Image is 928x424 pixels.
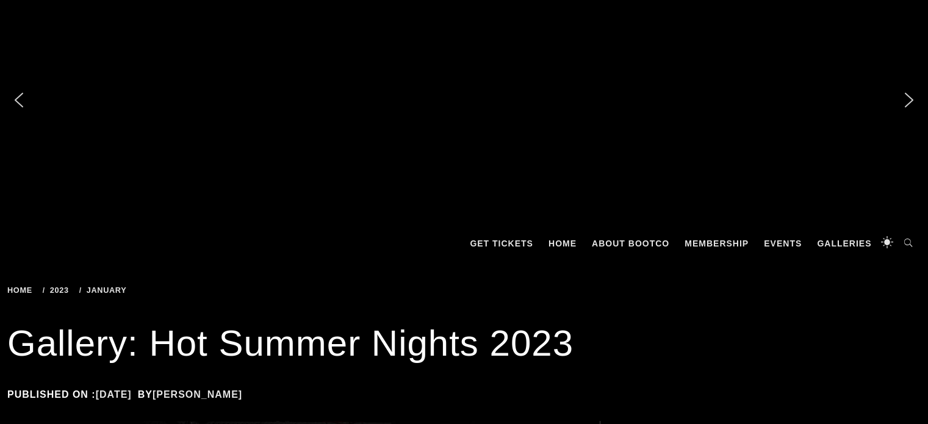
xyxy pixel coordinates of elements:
[586,225,675,262] a: About BootCo
[542,225,583,262] a: Home
[7,319,921,368] h1: Gallery: Hot Summer Nights 2023
[7,286,37,295] a: Home
[811,225,877,262] a: Galleries
[153,389,242,400] a: [PERSON_NAME]
[138,389,248,400] span: by
[678,225,755,262] a: Membership
[43,286,73,295] a: 2023
[7,389,138,400] span: Published on :
[79,286,131,295] a: January
[758,225,808,262] a: Events
[96,389,132,400] a: [DATE]
[899,90,919,110] img: next arrow
[9,90,29,110] img: previous arrow
[7,286,306,295] div: Breadcrumbs
[464,225,539,262] a: GET TICKETS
